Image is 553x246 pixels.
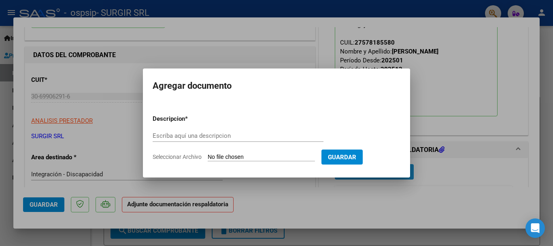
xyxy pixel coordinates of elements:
[153,114,227,124] p: Descripcion
[321,150,363,165] button: Guardar
[328,154,356,161] span: Guardar
[525,218,545,238] div: Open Intercom Messenger
[153,78,400,94] h2: Agregar documento
[153,154,202,160] span: Seleccionar Archivo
